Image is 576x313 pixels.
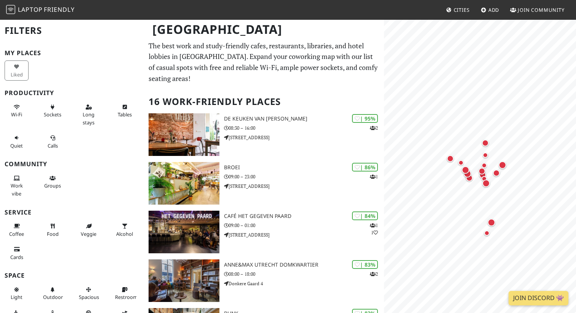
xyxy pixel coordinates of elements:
[352,163,378,172] div: | 86%
[5,132,29,152] button: Quiet
[488,6,499,13] span: Add
[149,90,379,113] h2: 16 Work-Friendly Places
[144,211,384,253] a: Café Het Gegeven Paard | 84% 11 Café Het Gegeven Paard 09:00 – 01:00 [STREET_ADDRESS]
[352,260,378,269] div: | 83%
[486,217,497,228] div: Map marker
[224,164,384,171] h3: BROEI
[77,283,101,303] button: Spacious
[462,168,473,179] div: Map marker
[443,3,473,17] a: Cities
[144,113,384,156] a: De keuken van Thijs | 95% 2 De keuken van [PERSON_NAME] 08:30 – 16:00 [STREET_ADDRESS]
[44,5,74,14] span: Friendly
[5,49,139,57] h3: My Places
[224,183,384,190] p: [STREET_ADDRESS]
[5,101,29,121] button: Wi-Fi
[224,280,384,287] p: Donkere Gaard 4
[5,89,139,97] h3: Productivity
[5,272,139,279] h3: Space
[5,220,29,240] button: Coffee
[6,3,75,17] a: LaptopFriendly LaptopFriendly
[83,111,94,126] span: Long stays
[507,3,568,17] a: Join Community
[352,211,378,220] div: | 84%
[144,162,384,205] a: BROEI | 86% 1 BROEI 09:00 – 23:00 [STREET_ADDRESS]
[6,5,15,14] img: LaptopFriendly
[5,243,29,263] button: Cards
[41,172,65,192] button: Groups
[9,230,24,237] span: Coffee
[149,162,219,205] img: BROEI
[509,291,568,305] a: Join Discord 👾
[224,134,384,141] p: [STREET_ADDRESS]
[478,170,488,180] div: Map marker
[370,124,378,132] p: 2
[47,230,59,237] span: Food
[44,182,61,189] span: Group tables
[11,111,22,118] span: Stable Wi-Fi
[480,174,489,183] div: Map marker
[224,213,384,219] h3: Café Het Gegeven Paard
[460,165,471,175] div: Map marker
[41,283,65,303] button: Outdoor
[224,124,384,132] p: 08:30 – 16:00
[41,220,65,240] button: Food
[224,222,384,229] p: 09:00 – 01:00
[116,230,133,237] span: Alcohol
[518,6,565,13] span: Join Community
[10,142,23,149] span: Quiet
[482,229,491,238] div: Map marker
[41,101,65,121] button: Sockets
[5,283,29,303] button: Light
[5,172,29,200] button: Work vibe
[144,259,384,302] a: Anne&Max Utrecht Domkwartier | 83% 2 Anne&Max Utrecht Domkwartier 08:00 – 18:00 Donkere Gaard 4
[497,160,508,170] div: Map marker
[456,158,466,167] div: Map marker
[352,114,378,123] div: | 95%
[480,138,490,148] div: Map marker
[149,113,219,156] img: De keuken van Thijs
[113,283,137,303] button: Restroom
[11,294,22,300] span: Natural light
[454,6,470,13] span: Cities
[18,5,43,14] span: Laptop
[43,294,63,300] span: Outdoor area
[224,173,384,180] p: 09:00 – 23:00
[481,151,490,160] div: Map marker
[464,173,474,183] div: Map marker
[370,222,378,236] p: 1 1
[445,154,455,164] div: Map marker
[113,101,137,121] button: Tables
[224,116,384,122] h3: De keuken van [PERSON_NAME]
[224,231,384,238] p: [STREET_ADDRESS]
[44,111,61,118] span: Power sockets
[77,101,101,129] button: Long stays
[224,270,384,278] p: 08:00 – 18:00
[149,40,379,84] p: The best work and study-friendly cafes, restaurants, libraries, and hotel lobbies in [GEOGRAPHIC_...
[146,19,382,40] h1: [GEOGRAPHIC_DATA]
[10,254,23,261] span: Credit cards
[79,294,99,300] span: Spacious
[81,230,96,237] span: Veggie
[149,259,219,302] img: Anne&Max Utrecht Domkwartier
[41,132,65,152] button: Calls
[48,142,58,149] span: Video/audio calls
[478,3,502,17] a: Add
[224,262,384,268] h3: Anne&Max Utrecht Domkwartier
[370,173,378,180] p: 1
[11,182,23,197] span: People working
[5,209,139,216] h3: Service
[481,178,491,189] div: Map marker
[480,161,489,170] div: Map marker
[113,220,137,240] button: Alcohol
[477,166,487,176] div: Map marker
[491,168,501,178] div: Map marker
[77,220,101,240] button: Veggie
[118,111,132,118] span: Work-friendly tables
[370,270,378,278] p: 2
[149,211,219,253] img: Café Het Gegeven Paard
[115,294,138,300] span: Restroom
[5,160,139,168] h3: Community
[5,19,139,42] h2: Filters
